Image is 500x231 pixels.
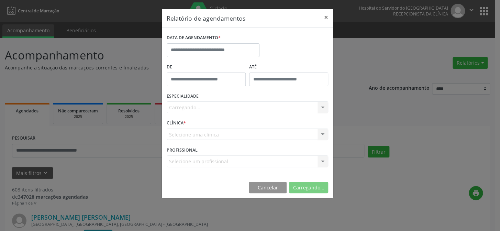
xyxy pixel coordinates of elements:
button: Close [319,9,333,26]
label: De [167,62,246,73]
label: ATÉ [249,62,328,73]
h5: Relatório de agendamentos [167,14,245,23]
label: PROFISSIONAL [167,145,198,155]
button: Cancelar [249,182,287,194]
label: CLÍNICA [167,118,186,129]
label: DATA DE AGENDAMENTO [167,33,221,43]
label: ESPECIALIDADE [167,91,199,102]
button: Carregando... [289,182,328,194]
